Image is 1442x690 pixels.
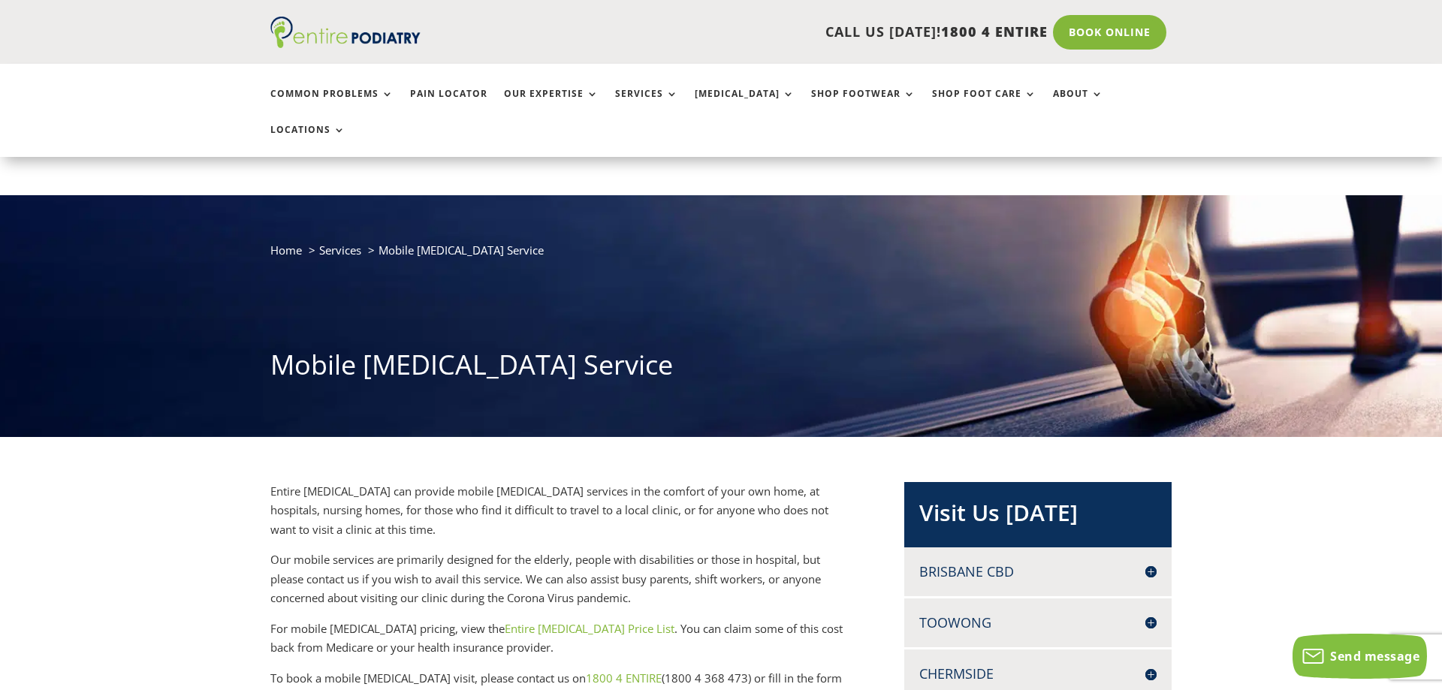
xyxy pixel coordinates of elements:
button: Send message [1293,634,1427,679]
span: 1800 4 ENTIRE [941,23,1048,41]
p: Our mobile services are primarily designed for the elderly, people with disabilities or those in ... [270,550,855,619]
p: CALL US [DATE]! [478,23,1048,42]
a: Shop Footwear [811,89,916,121]
a: Entire Podiatry [270,36,421,51]
a: 1800 4 ENTIRE [586,670,662,685]
a: Pain Locator [410,89,487,121]
a: Services [615,89,678,121]
h2: Visit Us [DATE] [919,497,1157,536]
a: Services [319,243,361,258]
a: Home [270,243,302,258]
a: Entire [MEDICAL_DATA] Price List [505,621,674,636]
a: Common Problems [270,89,394,121]
h4: Toowong [919,613,1157,632]
p: For mobile [MEDICAL_DATA] pricing, view the . You can claim some of this cost back from Medicare ... [270,619,855,669]
a: Book Online [1053,15,1166,50]
a: [MEDICAL_DATA] [695,89,795,121]
a: Shop Foot Care [932,89,1036,121]
a: Our Expertise [504,89,599,121]
h4: Chermside [919,664,1157,683]
h4: Brisbane CBD [919,562,1157,581]
img: logo (1) [270,17,421,48]
nav: breadcrumb [270,240,1172,271]
span: Mobile [MEDICAL_DATA] Service [379,243,544,258]
h1: Mobile [MEDICAL_DATA] Service [270,346,1172,391]
span: Send message [1330,648,1419,664]
a: Locations [270,125,345,157]
a: About [1053,89,1103,121]
p: Entire [MEDICAL_DATA] can provide mobile [MEDICAL_DATA] services in the comfort of your own home,... [270,482,855,551]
